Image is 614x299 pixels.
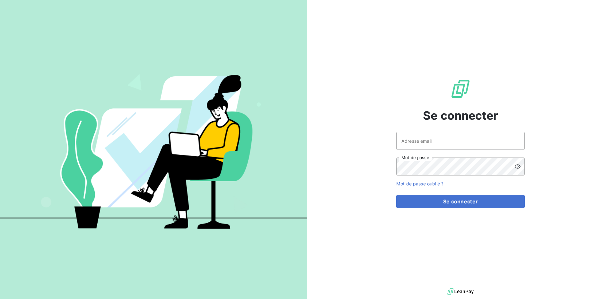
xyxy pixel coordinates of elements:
[447,287,474,296] img: logo
[396,195,525,208] button: Se connecter
[396,181,443,186] a: Mot de passe oublié ?
[450,79,471,99] img: Logo LeanPay
[396,132,525,150] input: placeholder
[423,107,498,124] span: Se connecter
